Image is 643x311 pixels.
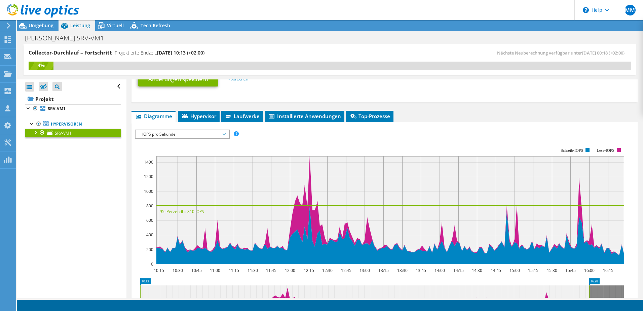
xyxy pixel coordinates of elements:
[153,268,164,273] text: 10:15
[172,268,183,273] text: 10:30
[583,7,589,13] svg: \n
[247,268,258,273] text: 11:30
[497,50,628,56] span: Nächste Neuberechnung verfügbar unter
[22,34,114,42] h1: [PERSON_NAME] SRV-VM1
[107,22,124,29] span: Virtuell
[582,50,625,56] span: [DATE] 00:18 (+02:00)
[191,268,201,273] text: 10:45
[146,217,153,223] text: 600
[25,104,121,113] a: SRV-VM1
[266,268,276,273] text: 11:45
[528,268,538,273] text: 15:15
[25,120,121,129] a: Hypervisoren
[70,22,90,29] span: Leistung
[25,94,121,104] a: Projekt
[141,22,170,29] span: Tech Refresh
[225,113,260,119] span: Laufwerke
[584,268,594,273] text: 16:00
[146,203,153,209] text: 800
[151,261,153,267] text: 0
[561,148,583,153] text: Schreib-IOPS
[144,159,153,165] text: 1400
[146,247,153,252] text: 200
[25,129,121,137] a: SRV-VM1
[509,268,520,273] text: 15:00
[144,188,153,194] text: 1000
[597,148,614,153] text: Lese-IOPS
[146,232,153,238] text: 400
[434,268,445,273] text: 14:00
[341,268,351,273] text: 12:45
[29,22,53,29] span: Umgebung
[160,209,204,214] text: 95. Perzentil = 810 IOPS
[565,268,575,273] text: 15:45
[157,49,204,56] span: [DATE] 10:13 (+02:00)
[471,268,482,273] text: 14:30
[228,76,248,82] a: Abbrechen
[48,106,66,111] b: SRV-VM1
[139,130,225,138] span: IOPS pro Sekunde
[285,268,295,273] text: 12:00
[210,268,220,273] text: 11:00
[490,268,501,273] text: 14:45
[397,268,407,273] text: 13:30
[181,113,216,119] span: Hypervisor
[415,268,426,273] text: 13:45
[55,130,72,136] span: SRV-VM1
[603,268,613,273] text: 16:15
[303,268,314,273] text: 12:15
[322,268,332,273] text: 12:30
[359,268,370,273] text: 13:00
[135,113,172,119] span: Diagramme
[115,49,204,57] h4: Projektierte Endzeit:
[228,268,239,273] text: 11:15
[29,62,53,69] div: 4%
[546,268,557,273] text: 15:30
[268,113,341,119] span: Installierte Anwendungen
[378,268,388,273] text: 13:15
[144,174,153,179] text: 1200
[349,113,390,119] span: Top-Prozesse
[625,5,636,15] span: MM
[453,268,463,273] text: 14:15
